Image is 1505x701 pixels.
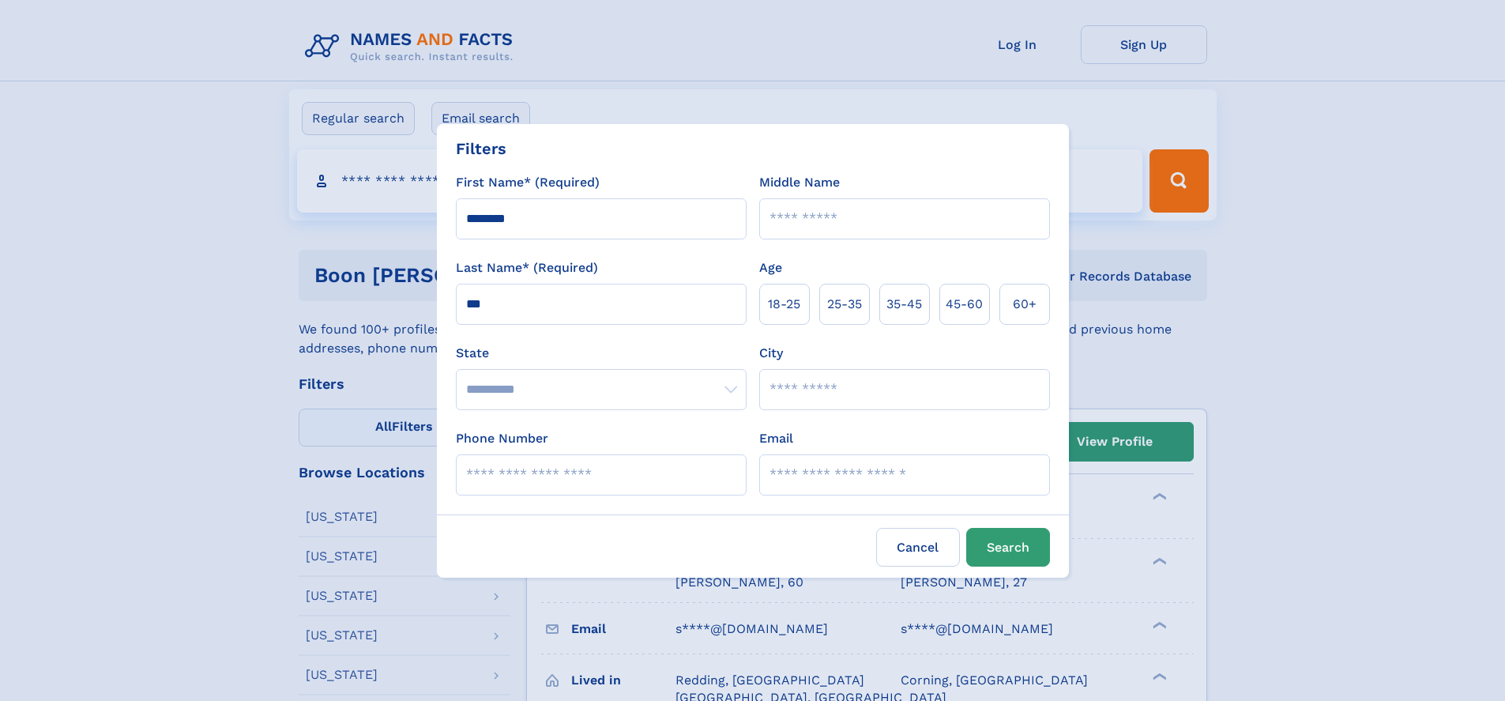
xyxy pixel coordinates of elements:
[456,137,506,160] div: Filters
[886,295,922,314] span: 35‑45
[456,173,600,192] label: First Name* (Required)
[759,429,793,448] label: Email
[759,173,840,192] label: Middle Name
[759,258,782,277] label: Age
[759,344,783,363] label: City
[946,295,983,314] span: 45‑60
[827,295,862,314] span: 25‑35
[456,429,548,448] label: Phone Number
[456,258,598,277] label: Last Name* (Required)
[768,295,800,314] span: 18‑25
[1013,295,1037,314] span: 60+
[966,528,1050,567] button: Search
[876,528,960,567] label: Cancel
[456,344,747,363] label: State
